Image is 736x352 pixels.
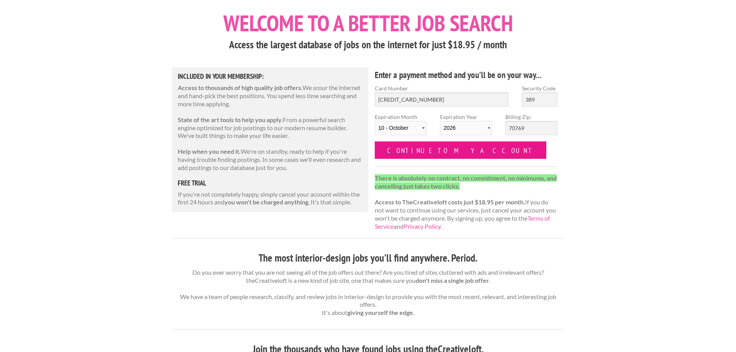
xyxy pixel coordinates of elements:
[172,269,564,317] p: Do you ever worry that you are not seeing all of the job offers out there? Are you tired of sites...
[172,12,564,34] h1: Welcome to a better job search
[375,69,558,81] h4: Enter a payment method and you'll be on your way...
[375,214,550,230] a: Terms of Service
[375,84,508,92] label: Card Number
[522,84,558,92] label: Security Code
[440,113,492,141] label: Expiration Year
[178,148,241,155] strong: Help when you need it.
[404,223,440,230] a: Privacy Policy
[347,309,415,316] strong: giving yourself the edge.
[440,121,492,135] select: Expiration Year
[375,198,525,206] strong: Access to TheCreativeloft costs just $18.95 per month.
[178,116,283,123] strong: State of the art tools to help you apply.
[178,84,303,91] strong: Access to thousands of high quality job offers.
[375,141,546,159] input: Continue to my account
[505,113,557,121] label: Billing Zip:
[178,148,362,172] p: We're on standby, ready to help if you're having trouble finding postings. In some cases we'll ev...
[178,116,362,140] p: From a powerful search engine optimized for job postings to our modern resume builder. We've buil...
[172,37,564,52] h3: Access the largest database of jobs on the internet for just $18.95 / month
[375,121,427,135] select: Expiration Month
[416,277,490,284] strong: don't miss a single job offer.
[178,73,362,80] h5: Included in Your Membership:
[178,190,362,207] p: If you're not completely happy, simply cancel your account within the first 24 hours and . It's t...
[375,174,558,231] p: If you do not want to continue using our services, just cancel your account you won't be charged ...
[224,198,308,206] strong: you won't be charged anything
[375,113,427,141] label: Expiration Month
[178,84,362,108] p: We scour the internet and hand-pick the best positions. You spend less time searching and more ti...
[375,174,557,190] strong: There is absolutely no contract, no commitment, no minimums, and cancelling just takes two clicks.
[178,180,362,187] h5: free trial
[172,251,564,265] h3: The most interior-design jobs you'll find anywhere. Period.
